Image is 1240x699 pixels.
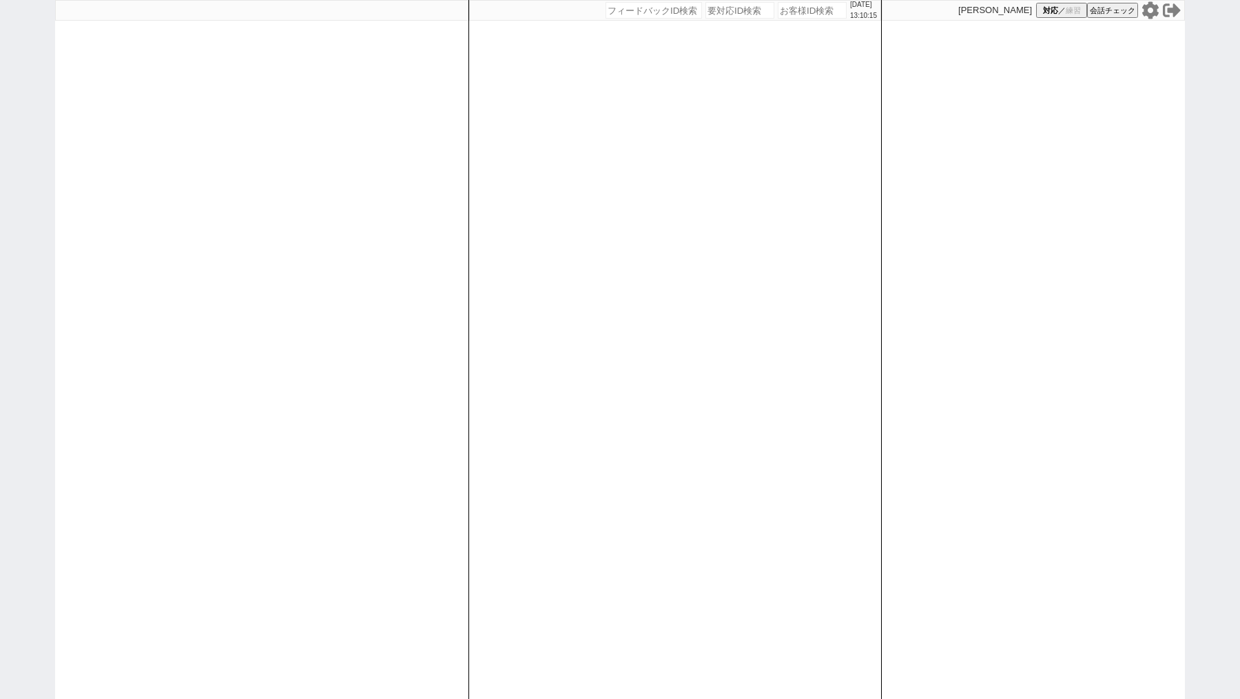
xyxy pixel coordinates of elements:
input: 要対応ID検索 [705,2,774,19]
span: 練習 [1066,6,1081,16]
span: 会話チェック [1090,6,1135,16]
input: フィードバックID検索 [606,2,702,19]
p: 13:10:15 [850,10,877,21]
button: 会話チェック [1087,3,1138,18]
button: 対応／練習 [1036,3,1087,18]
input: お客様ID検索 [778,2,847,19]
span: 対応 [1043,6,1058,16]
p: [PERSON_NAME] [958,5,1032,16]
